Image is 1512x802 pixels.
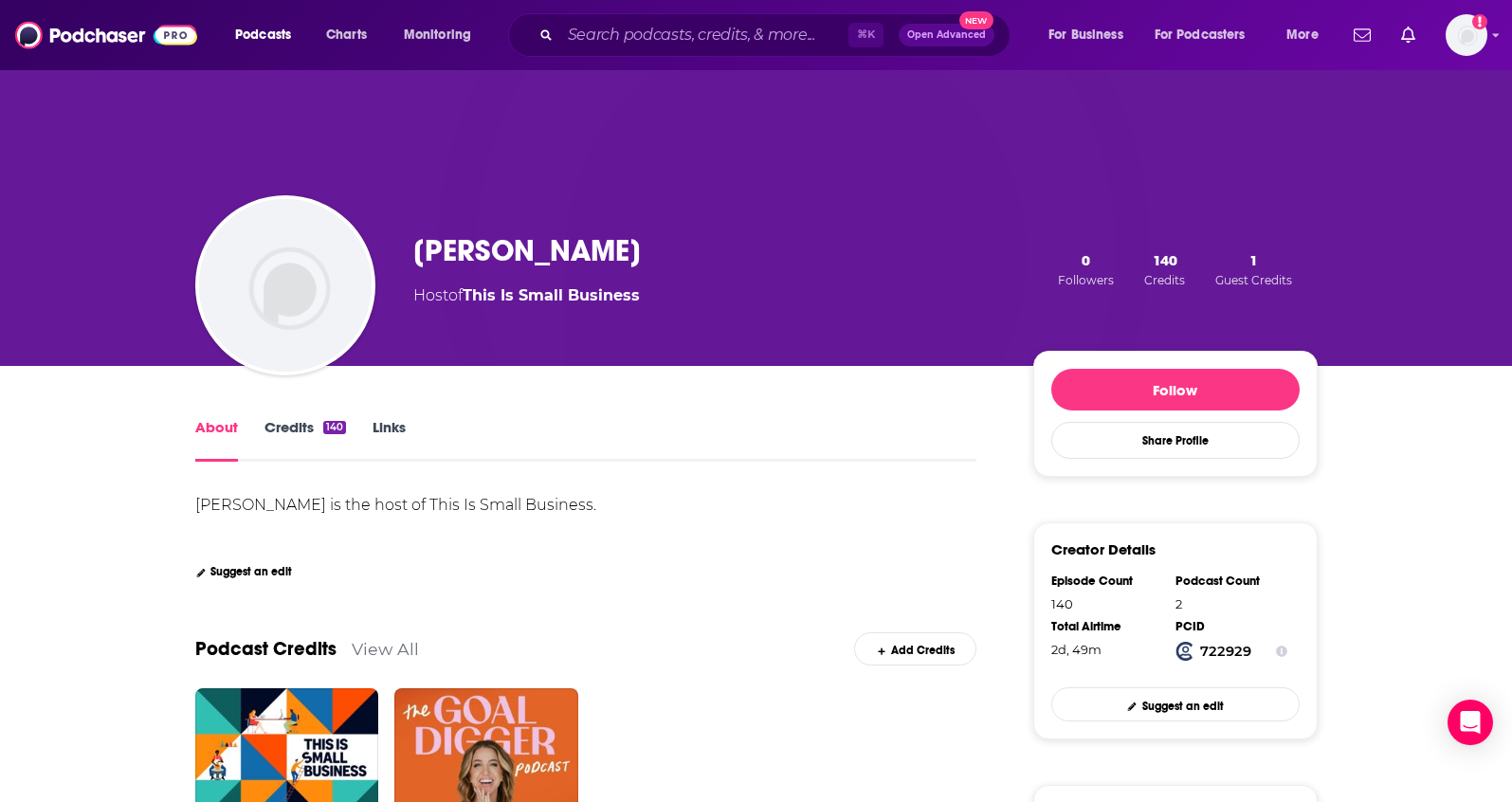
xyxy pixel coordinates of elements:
img: User Profile [1446,14,1487,56]
button: Share Profile [1051,422,1300,459]
span: of [448,286,640,304]
div: 140 [1051,596,1163,611]
a: Suggest an edit [195,565,293,578]
span: 0 [1082,251,1090,269]
button: open menu [1035,20,1147,50]
span: Charts [326,22,367,48]
span: 140 [1153,251,1177,269]
span: New [959,11,993,29]
span: Followers [1058,273,1114,287]
img: Podchaser - Follow, Share and Rate Podcasts [15,17,197,53]
a: Credits140 [264,418,346,462]
div: [PERSON_NAME] is the host of This Is Small Business. [195,496,596,514]
a: About [195,418,238,462]
span: Guest Credits [1215,273,1292,287]
span: Monitoring [404,22,471,48]
button: Show profile menu [1446,14,1487,56]
input: Search podcasts, credits, & more... [560,20,848,50]
div: Open Intercom Messenger [1448,700,1493,745]
div: 140 [323,421,346,434]
svg: Add a profile image [1472,14,1487,29]
span: For Podcasters [1155,22,1246,48]
button: open menu [1142,20,1273,50]
a: Podcast Credits [195,637,337,661]
span: Credits [1144,273,1185,287]
div: Total Airtime [1051,619,1163,634]
button: Show Info [1276,642,1287,661]
div: PCID [1175,619,1287,634]
a: Add Credits [854,632,976,665]
span: Open Advanced [907,30,986,40]
img: Podchaser Creator ID logo [1175,642,1194,661]
strong: 722929 [1200,643,1251,660]
button: Open AdvancedNew [899,24,994,46]
button: Follow [1051,369,1300,410]
span: 48 hours, 49 minutes, 36 seconds [1051,642,1102,657]
div: Search podcasts, credits, & more... [526,13,1029,57]
a: Charts [314,20,378,50]
span: 1 [1249,251,1258,269]
span: Host [413,286,448,304]
span: Podcasts [235,22,291,48]
button: 140Credits [1139,250,1191,288]
div: Episode Count [1051,574,1163,589]
a: Suggest an edit [1051,687,1300,720]
h3: Creator Details [1051,540,1156,558]
a: Links [373,418,406,462]
button: open menu [391,20,496,50]
a: View All [352,639,419,659]
img: Andrea Marquez [199,199,372,372]
span: ⌘ K [848,23,884,47]
a: Show notifications dropdown [1346,19,1378,51]
button: 0Followers [1052,250,1120,288]
h1: [PERSON_NAME] [413,232,641,269]
span: For Business [1048,22,1123,48]
button: open menu [1273,20,1342,50]
div: 2 [1175,596,1287,611]
span: More [1286,22,1319,48]
div: Podcast Count [1175,574,1287,589]
button: 1Guest Credits [1210,250,1298,288]
a: Show notifications dropdown [1394,19,1423,51]
a: This Is Small Business [463,286,640,304]
span: Logged in as kochristina [1446,14,1487,56]
button: open menu [222,20,316,50]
